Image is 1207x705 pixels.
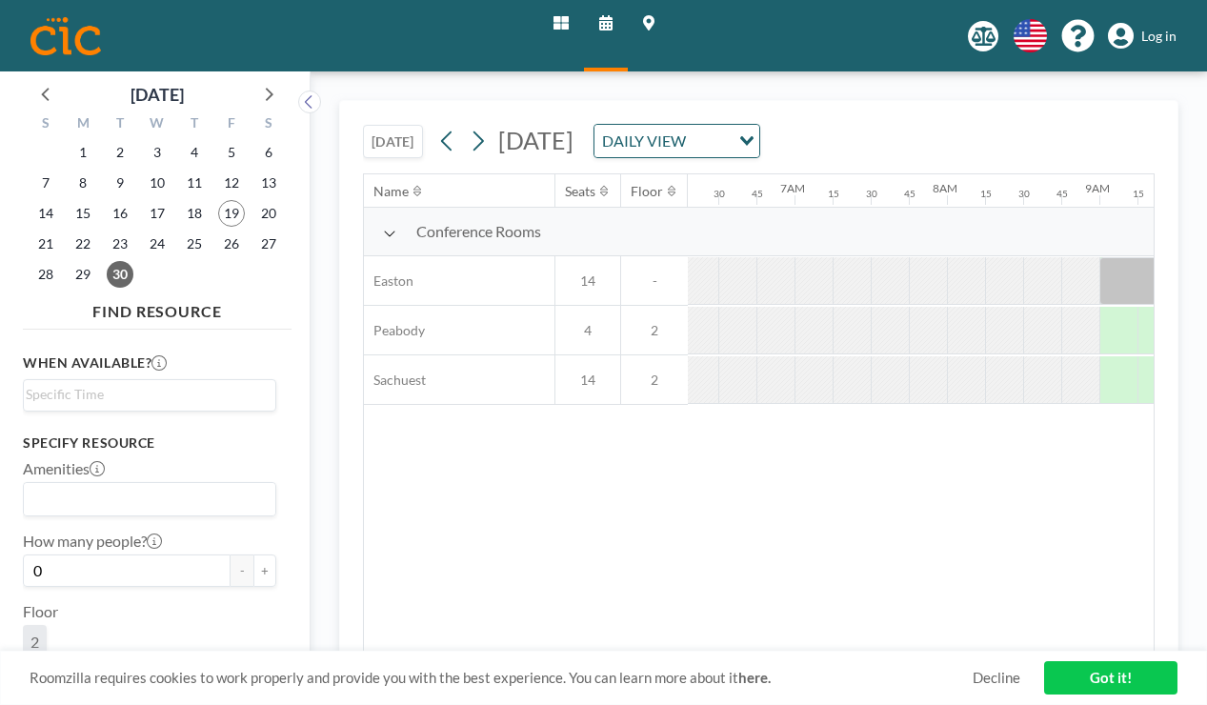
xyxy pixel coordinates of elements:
[107,200,133,227] span: Tuesday, September 16, 2025
[175,112,212,137] div: T
[250,112,287,137] div: S
[621,322,688,339] span: 2
[70,170,96,196] span: Monday, September 8, 2025
[598,129,690,153] span: DAILY VIEW
[131,81,184,108] div: [DATE]
[26,487,265,512] input: Search for option
[23,294,292,321] h4: FIND RESOURCE
[1141,28,1177,45] span: Log in
[23,602,58,621] label: Floor
[780,181,805,195] div: 7AM
[24,380,275,409] div: Search for option
[933,181,957,195] div: 8AM
[555,322,620,339] span: 4
[26,384,265,405] input: Search for option
[1056,188,1068,200] div: 45
[498,126,573,154] span: [DATE]
[218,200,245,227] span: Friday, September 19, 2025
[107,231,133,257] span: Tuesday, September 23, 2025
[980,188,992,200] div: 15
[107,139,133,166] span: Tuesday, September 2, 2025
[904,188,915,200] div: 45
[738,669,771,686] a: here.
[692,129,728,153] input: Search for option
[631,183,663,200] div: Floor
[1108,23,1177,50] a: Log in
[752,188,763,200] div: 45
[364,372,426,389] span: Sachuest
[255,139,282,166] span: Saturday, September 6, 2025
[30,17,101,55] img: organization-logo
[70,200,96,227] span: Monday, September 15, 2025
[218,170,245,196] span: Friday, September 12, 2025
[181,200,208,227] span: Thursday, September 18, 2025
[30,633,39,652] span: 2
[714,188,725,200] div: 30
[65,112,102,137] div: M
[32,200,59,227] span: Sunday, September 14, 2025
[253,554,276,587] button: +
[181,231,208,257] span: Thursday, September 25, 2025
[212,112,250,137] div: F
[1085,181,1110,195] div: 9AM
[107,170,133,196] span: Tuesday, September 9, 2025
[364,322,425,339] span: Peabody
[24,483,275,515] div: Search for option
[416,222,541,241] span: Conference Rooms
[181,139,208,166] span: Thursday, September 4, 2025
[218,139,245,166] span: Friday, September 5, 2025
[973,669,1020,687] a: Decline
[1044,661,1177,695] a: Got it!
[102,112,139,137] div: T
[555,272,620,290] span: 14
[181,170,208,196] span: Thursday, September 11, 2025
[555,372,620,389] span: 14
[364,272,413,290] span: Easton
[231,554,253,587] button: -
[32,170,59,196] span: Sunday, September 7, 2025
[28,112,65,137] div: S
[139,112,176,137] div: W
[565,183,595,200] div: Seats
[23,459,105,478] label: Amenities
[828,188,839,200] div: 15
[70,261,96,288] span: Monday, September 29, 2025
[621,272,688,290] span: -
[594,125,759,157] div: Search for option
[144,200,171,227] span: Wednesday, September 17, 2025
[32,261,59,288] span: Sunday, September 28, 2025
[144,231,171,257] span: Wednesday, September 24, 2025
[32,231,59,257] span: Sunday, September 21, 2025
[866,188,877,200] div: 30
[144,139,171,166] span: Wednesday, September 3, 2025
[255,231,282,257] span: Saturday, September 27, 2025
[255,170,282,196] span: Saturday, September 13, 2025
[144,170,171,196] span: Wednesday, September 10, 2025
[621,372,688,389] span: 2
[218,231,245,257] span: Friday, September 26, 2025
[70,231,96,257] span: Monday, September 22, 2025
[255,200,282,227] span: Saturday, September 20, 2025
[1133,188,1144,200] div: 15
[1018,188,1030,200] div: 30
[373,183,409,200] div: Name
[70,139,96,166] span: Monday, September 1, 2025
[363,125,423,158] button: [DATE]
[107,261,133,288] span: Tuesday, September 30, 2025
[30,669,973,687] span: Roomzilla requires cookies to work properly and provide you with the best experience. You can lea...
[23,434,276,452] h3: Specify resource
[23,532,162,551] label: How many people?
